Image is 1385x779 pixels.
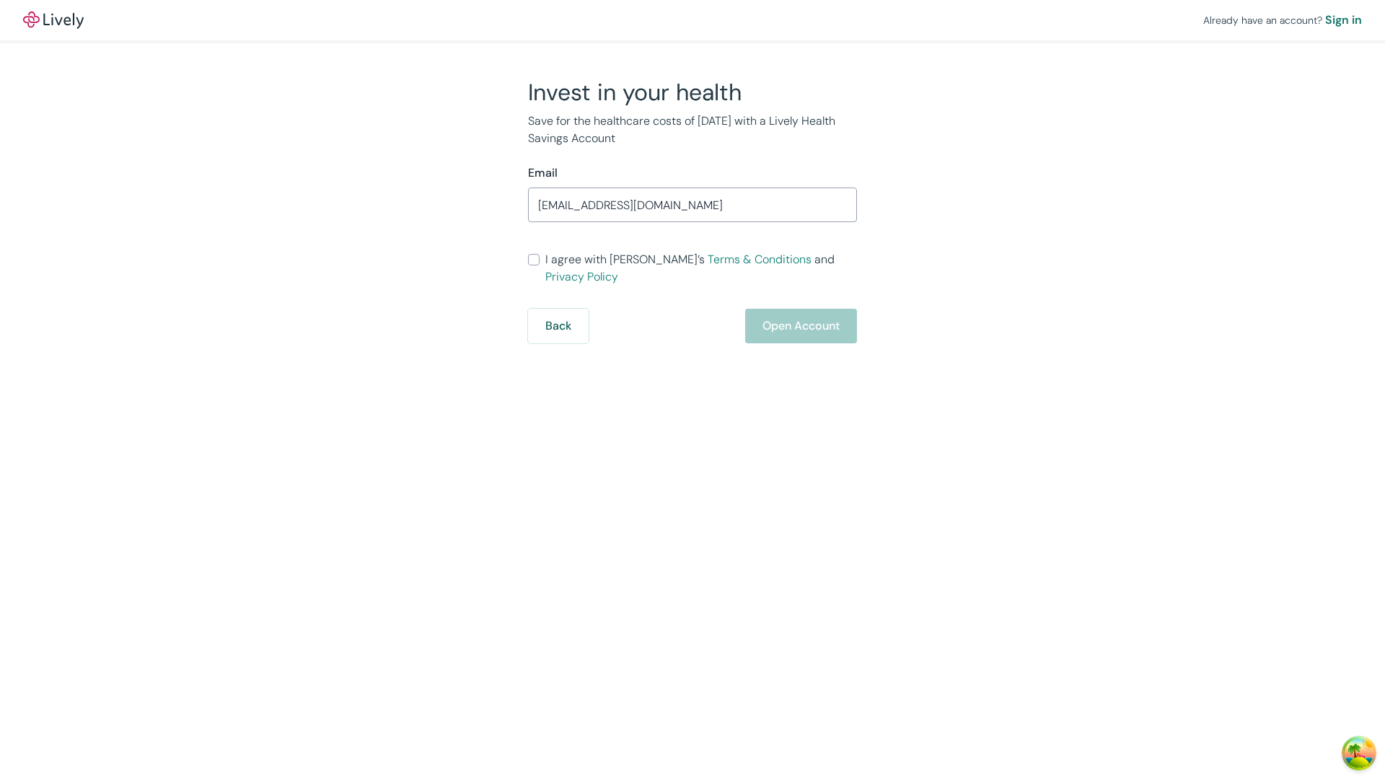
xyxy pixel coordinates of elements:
[528,113,857,147] p: Save for the healthcare costs of [DATE] with a Lively Health Savings Account
[545,269,618,284] a: Privacy Policy
[23,12,84,29] img: Lively
[528,164,558,182] label: Email
[1345,739,1373,767] button: Open Tanstack query devtools
[1325,12,1362,29] a: Sign in
[708,252,812,267] a: Terms & Conditions
[528,309,589,343] button: Back
[23,12,84,29] a: LivelyLively
[1203,12,1362,29] div: Already have an account?
[528,78,857,107] h2: Invest in your health
[545,251,857,286] span: I agree with [PERSON_NAME]’s and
